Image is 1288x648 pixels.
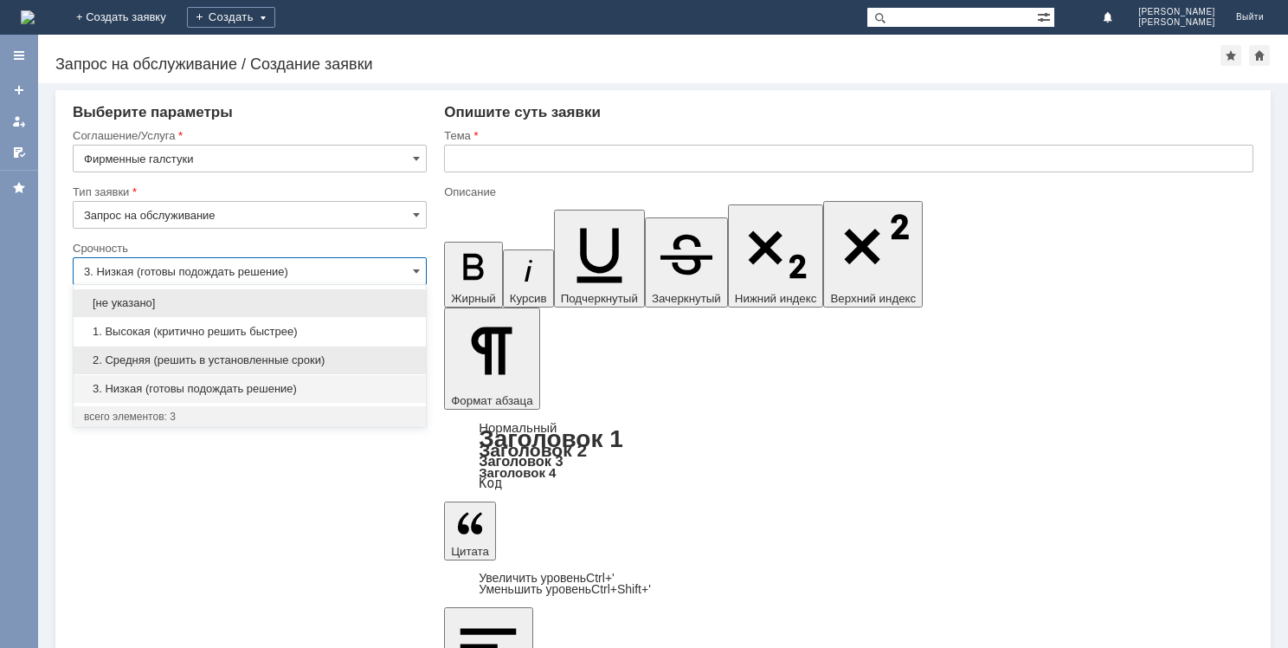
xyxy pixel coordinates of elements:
[84,296,415,310] span: [не указано]
[479,440,587,460] a: Заголовок 2
[444,186,1250,198] div: Описание
[451,545,489,558] span: Цитата
[1220,45,1241,66] div: Добавить в избранное
[645,217,728,308] button: Зачеркнутый
[444,104,601,120] span: Опишите суть заявки
[591,582,651,596] span: Ctrl+Shift+'
[652,292,721,305] span: Зачеркнутый
[479,453,563,469] a: Заголовок 3
[444,502,496,561] button: Цитата
[444,422,1253,489] div: Формат абзаца
[21,10,35,24] img: logo
[586,571,615,585] span: Ctrl+'
[451,292,496,305] span: Жирный
[444,308,539,410] button: Формат абзаца
[561,292,638,305] span: Подчеркнутый
[73,186,423,198] div: Тип заявки
[830,292,916,305] span: Верхний индекс
[1138,7,1215,17] span: [PERSON_NAME]
[728,204,824,308] button: Нижний индекс
[5,107,33,135] a: Мои заявки
[479,465,556,480] a: Заголовок 4
[510,292,547,305] span: Курсив
[73,104,233,120] span: Выберите параметры
[444,130,1250,141] div: Тема
[735,292,817,305] span: Нижний индекс
[84,325,415,339] span: 1. Высокая (критично решить быстрее)
[503,249,554,308] button: Курсив
[451,394,532,407] span: Формат абзаца
[444,573,1253,595] div: Цитата
[5,76,33,104] a: Создать заявку
[73,243,423,254] div: Срочность
[479,420,557,435] a: Нормальный
[479,425,623,452] a: Заголовок 1
[5,139,33,166] a: Мои согласования
[479,476,502,491] a: Код
[84,410,415,424] div: всего элементов: 3
[84,382,415,396] span: 3. Низкая (готовы подождать решение)
[55,55,1220,73] div: Запрос на обслуживание / Создание заявки
[187,7,275,28] div: Создать
[479,582,651,596] a: Decrease
[1037,8,1054,24] span: Расширенный поиск
[84,353,415,367] span: 2. Средняя (решить в установленные сроки)
[444,242,503,308] button: Жирный
[1249,45,1270,66] div: Сделать домашней страницей
[823,201,923,308] button: Верхний индекс
[554,210,645,308] button: Подчеркнутый
[73,130,423,141] div: Соглашение/Услуга
[1138,17,1215,28] span: [PERSON_NAME]
[479,571,615,585] a: Increase
[21,10,35,24] a: Перейти на домашнюю страницу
